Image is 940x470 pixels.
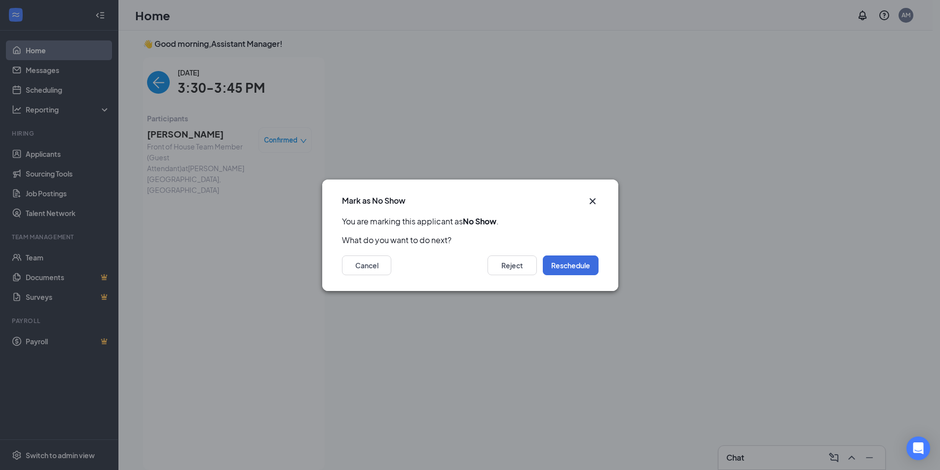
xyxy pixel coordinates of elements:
[587,195,599,207] svg: Cross
[342,195,406,206] h3: Mark as No Show
[342,235,599,246] p: What do you want to do next?
[342,255,391,275] button: Cancel
[463,216,496,226] b: No Show
[587,195,599,207] button: Close
[488,255,537,275] button: Reject
[543,255,599,275] button: Reschedule
[342,216,599,227] p: You are marking this applicant as .
[906,436,930,460] div: Open Intercom Messenger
